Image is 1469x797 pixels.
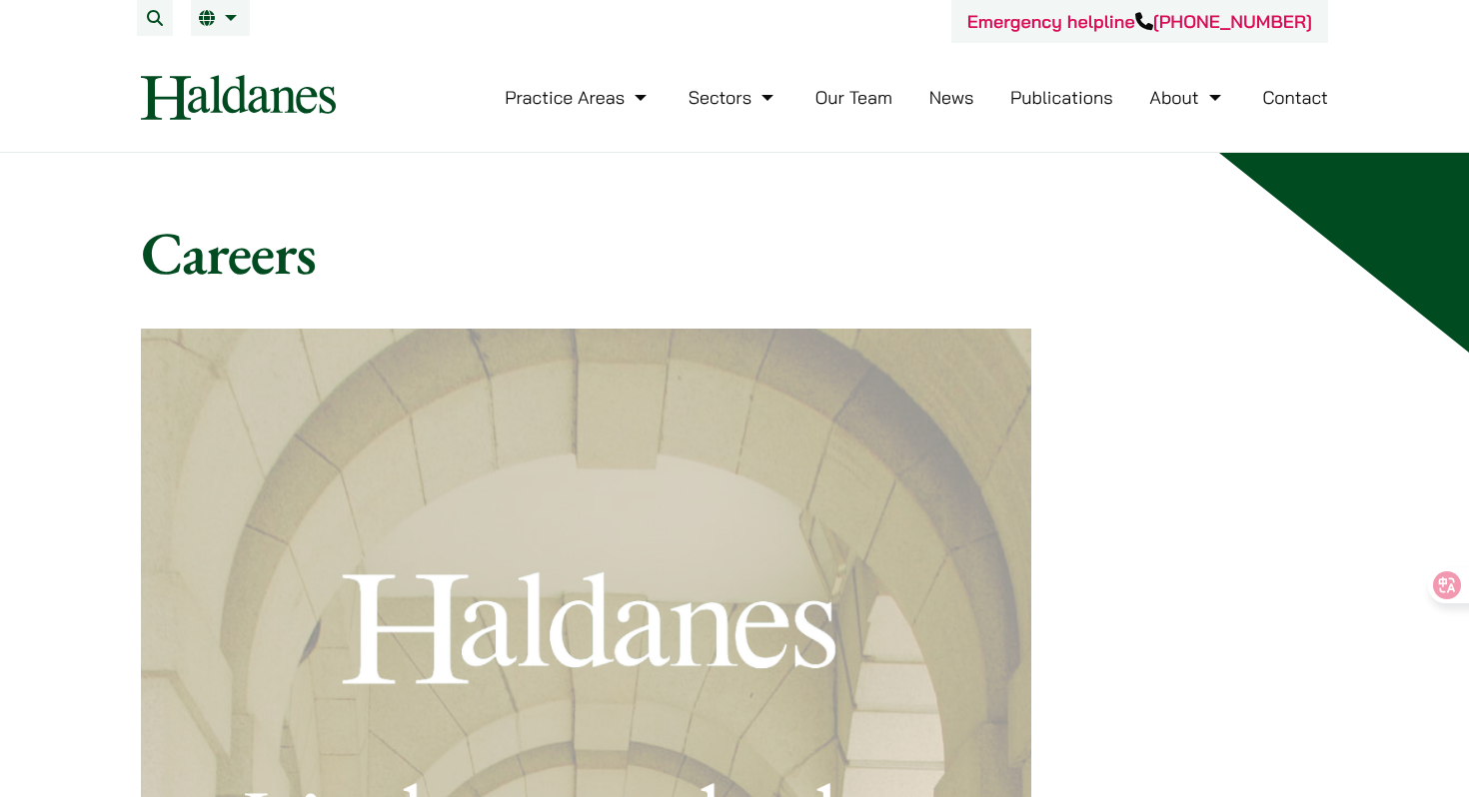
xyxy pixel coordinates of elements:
[967,10,1312,33] a: Emergency helpline[PHONE_NUMBER]
[1010,86,1113,109] a: Publications
[141,75,336,120] img: Logo of Haldanes
[1149,86,1225,109] a: About
[199,10,242,26] a: EN
[929,86,974,109] a: News
[141,217,1328,289] h1: Careers
[505,86,652,109] a: Practice Areas
[1262,86,1328,109] a: Contact
[815,86,892,109] a: Our Team
[689,86,778,109] a: Sectors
